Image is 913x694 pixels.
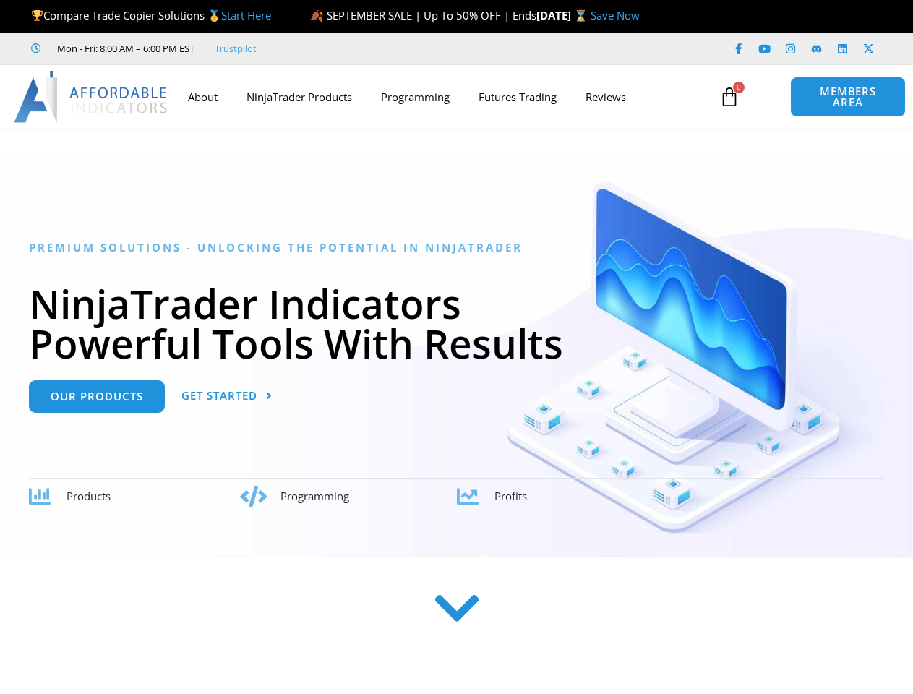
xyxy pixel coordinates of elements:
span: MEMBERS AREA [805,86,890,108]
a: Our Products [29,380,165,413]
h6: Premium Solutions - Unlocking the Potential in NinjaTrader [29,241,884,254]
a: Save Now [591,8,640,22]
span: Profits [494,489,527,503]
span: Our Products [51,391,143,402]
a: Start Here [221,8,271,22]
a: NinjaTrader Products [232,80,367,113]
span: Compare Trade Copier Solutions 🥇 [31,8,271,22]
a: Reviews [571,80,640,113]
span: 🍂 SEPTEMBER SALE | Up To 50% OFF | Ends [310,8,536,22]
span: Mon - Fri: 8:00 AM – 6:00 PM EST [53,40,194,57]
span: Get Started [181,390,257,401]
a: Programming [367,80,464,113]
span: 0 [733,82,745,93]
a: Get Started [181,380,273,413]
a: 0 [698,76,761,118]
span: Programming [280,489,349,503]
strong: [DATE] ⌛ [536,8,591,22]
h1: NinjaTrader Indicators Powerful Tools With Results [29,283,884,363]
a: About [173,80,232,113]
a: Futures Trading [464,80,571,113]
img: LogoAI | Affordable Indicators – NinjaTrader [14,71,169,123]
a: Trustpilot [215,40,257,57]
nav: Menu [173,80,712,113]
a: MEMBERS AREA [790,77,905,117]
span: Products [67,489,111,503]
img: 🏆 [32,10,43,21]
